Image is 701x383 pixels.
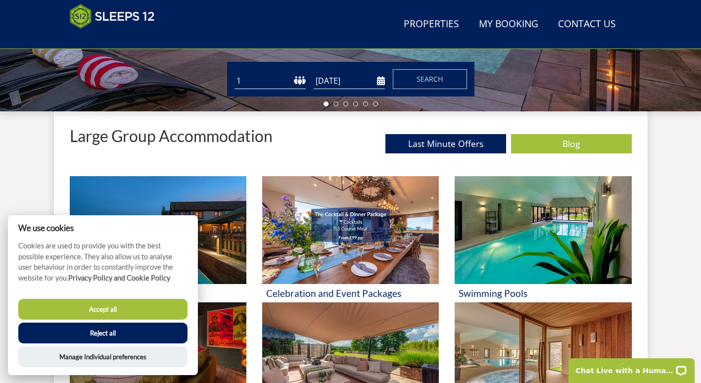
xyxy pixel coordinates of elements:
a: 'Celebration and Event Packages' - Large Group Accommodation Holiday Ideas Celebration and Event ... [262,176,439,302]
a: 'Hot Tubs' - Large Group Accommodation Holiday Ideas Hot Tubs [70,176,246,302]
h3: Celebration and Event Packages [266,288,435,298]
a: Last Minute Offers [385,134,506,153]
button: Reject all [18,323,187,343]
a: My Booking [475,13,542,36]
a: Contact Us [554,13,620,36]
input: Arrival Date [314,73,385,89]
iframe: Customer reviews powered by Trustpilot [65,35,169,43]
button: Manage Individual preferences [18,346,187,367]
img: 'Hot Tubs' - Large Group Accommodation Holiday Ideas [70,176,246,284]
img: 'Swimming Pools' - Large Group Accommodation Holiday Ideas [455,176,631,284]
iframe: LiveChat chat widget [562,352,701,383]
a: Blog [511,134,632,153]
a: Properties [400,13,463,36]
h2: We use cookies [8,223,198,233]
p: Cookies are used to provide you with the best possible experience. They also allow us to analyse ... [8,240,198,290]
p: Large Group Accommodation [70,127,273,144]
button: Accept all [18,299,187,320]
button: Search [393,69,467,89]
h3: Swimming Pools [459,288,627,298]
img: 'Celebration and Event Packages' - Large Group Accommodation Holiday Ideas [262,176,439,284]
a: Privacy Policy and Cookie Policy [68,274,170,282]
img: Sleeps 12 [70,4,155,29]
a: 'Swimming Pools' - Large Group Accommodation Holiday Ideas Swimming Pools [455,176,631,302]
span: Search [417,74,443,84]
